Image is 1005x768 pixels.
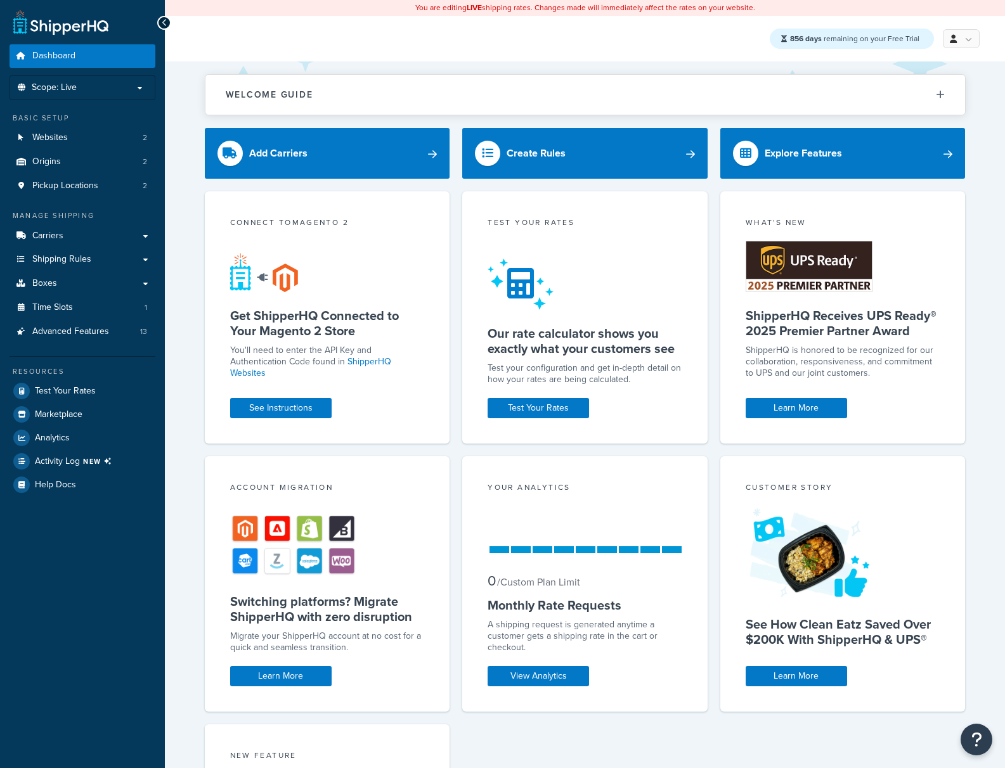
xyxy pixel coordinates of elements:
button: Open Resource Center [961,724,992,755]
a: Activity LogNEW [10,450,155,473]
a: Learn More [746,398,847,418]
a: Dashboard [10,44,155,68]
div: What's New [746,217,940,231]
span: 2 [143,132,147,143]
div: Account Migration [230,482,425,496]
span: Shipping Rules [32,254,91,265]
div: Manage Shipping [10,210,155,221]
div: Explore Features [765,144,842,162]
li: Pickup Locations [10,174,155,198]
a: Test Your Rates [10,380,155,402]
a: Help Docs [10,473,155,496]
span: Pickup Locations [32,181,98,191]
h5: Our rate calculator shows you exactly what your customers see [488,326,682,356]
h5: Switching platforms? Migrate ShipperHQ with zero disruption [230,594,425,624]
span: Websites [32,132,68,143]
a: Websites2 [10,126,155,150]
a: Test Your Rates [488,398,589,418]
h5: Get ShipperHQ Connected to Your Magento 2 Store [230,308,425,338]
a: Explore Features [720,128,966,179]
p: ShipperHQ is honored to be recognized for our collaboration, responsiveness, and commitment to UP... [746,345,940,379]
a: Create Rules [462,128,708,179]
div: Basic Setup [10,113,155,124]
p: You'll need to enter the API Key and Authentication Code found in [230,345,425,379]
h5: Monthly Rate Requests [488,598,682,613]
a: Pickup Locations2 [10,174,155,198]
span: Time Slots [32,302,73,313]
a: Advanced Features13 [10,320,155,343]
div: Your Analytics [488,482,682,496]
div: Connect to Magento 2 [230,217,425,231]
h5: ShipperHQ Receives UPS Ready® 2025 Premier Partner Award [746,308,940,338]
span: Advanced Features [32,326,109,337]
span: Test Your Rates [35,386,96,397]
a: Boxes [10,272,155,295]
span: 2 [143,181,147,191]
div: Migrate your ShipperHQ account at no cost for a quick and seamless transition. [230,630,425,653]
h2: Welcome Guide [226,90,313,99]
div: Test your configuration and get in-depth detail on how your rates are being calculated. [488,362,682,385]
a: Analytics [10,426,155,449]
h5: See How Clean Eatz Saved Over $200K With ShipperHQ & UPS® [746,617,940,647]
span: 2 [143,157,147,167]
span: Analytics [35,433,70,444]
button: Welcome Guide [205,75,965,115]
div: Create Rules [507,144,566,162]
div: A shipping request is generated anytime a customer gets a shipping rate in the cart or checkout. [488,619,682,653]
span: Origins [32,157,61,167]
span: Boxes [32,278,57,289]
span: 13 [140,326,147,337]
li: Websites [10,126,155,150]
span: Help Docs [35,480,76,490]
a: Origins2 [10,150,155,174]
img: connect-shq-magento-24cdf84b.svg [230,253,298,292]
div: New Feature [230,750,425,764]
b: LIVE [467,2,482,13]
span: Carriers [32,231,63,241]
div: Resources [10,366,155,377]
a: Time Slots1 [10,296,155,319]
span: 1 [145,302,147,313]
li: Advanced Features [10,320,155,343]
strong: 856 days [790,33,822,44]
span: Marketplace [35,409,82,420]
a: Add Carriers [205,128,450,179]
a: Carriers [10,224,155,248]
span: 0 [488,570,496,591]
li: [object Object] [10,450,155,473]
li: Origins [10,150,155,174]
div: Test your rates [488,217,682,231]
span: NEW [83,456,117,466]
small: / Custom Plan Limit [497,575,580,589]
div: Customer Story [746,482,940,496]
a: View Analytics [488,666,589,686]
a: ShipperHQ Websites [230,355,391,380]
span: Scope: Live [32,82,77,93]
a: Shipping Rules [10,248,155,271]
span: Activity Log [35,453,117,470]
a: Marketplace [10,403,155,426]
div: Add Carriers [249,144,308,162]
li: Time Slots [10,296,155,319]
span: remaining on your Free Trial [790,33,919,44]
a: See Instructions [230,398,332,418]
span: Dashboard [32,51,75,61]
a: Learn More [230,666,332,686]
a: Learn More [746,666,847,686]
